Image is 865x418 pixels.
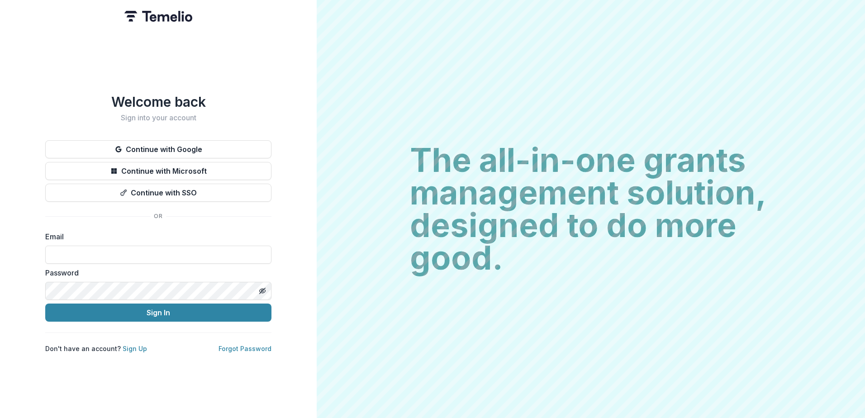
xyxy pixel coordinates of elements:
button: Continue with Google [45,140,271,158]
a: Forgot Password [219,345,271,352]
button: Sign In [45,304,271,322]
button: Continue with Microsoft [45,162,271,180]
h2: Sign into your account [45,114,271,122]
label: Password [45,267,266,278]
a: Sign Up [123,345,147,352]
label: Email [45,231,266,242]
p: Don't have an account? [45,344,147,353]
h1: Welcome back [45,94,271,110]
img: Temelio [124,11,192,22]
button: Continue with SSO [45,184,271,202]
button: Toggle password visibility [255,284,270,298]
